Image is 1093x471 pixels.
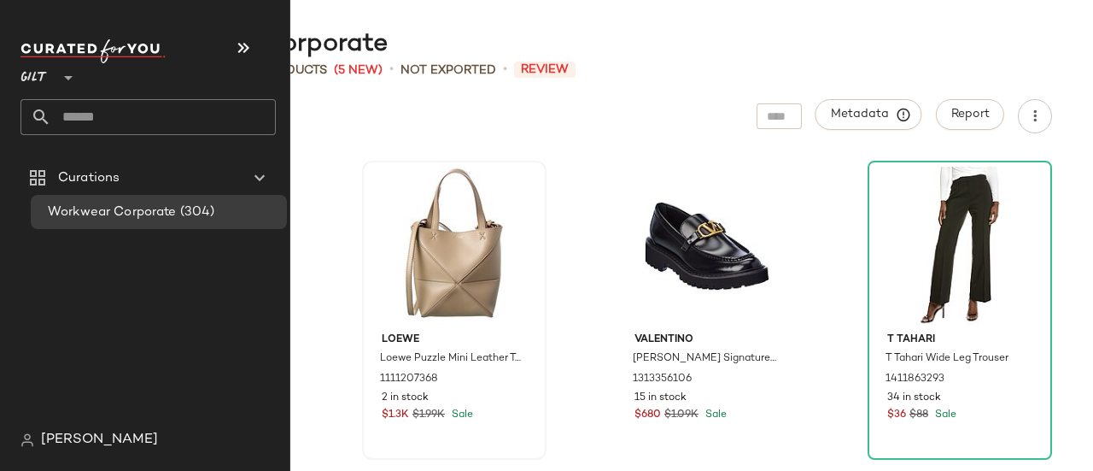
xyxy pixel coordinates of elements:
[874,167,1046,326] img: 1411863293_RLLATH.jpg
[621,167,793,326] img: 1313356106_RLLATH.jpg
[448,409,473,421] span: Sale
[400,62,496,79] span: Not Exported
[932,409,956,421] span: Sale
[380,351,525,367] span: Loewe Puzzle Mini Leather Tote
[634,391,687,406] span: 15 in stock
[936,99,1004,130] button: Report
[20,58,48,89] span: Gilt
[514,62,576,78] span: Review
[830,107,908,122] span: Metadata
[382,333,527,348] span: Loewe
[41,430,158,450] span: [PERSON_NAME]
[702,409,727,421] span: Sale
[815,99,922,130] button: Metadata
[633,351,778,367] span: [PERSON_NAME] Signature Leather Loafer
[177,203,215,222] span: (304)
[368,167,541,326] img: 1111207368_RLLATH.jpg
[634,408,661,423] span: $680
[380,372,438,387] span: 1111207368
[886,351,1008,367] span: T Tahari Wide Leg Trouser
[664,408,698,423] span: $1.09K
[382,391,429,406] span: 2 in stock
[389,60,394,80] span: •
[634,333,780,348] span: Valentino
[909,408,928,423] span: $88
[887,333,1032,348] span: T Tahari
[503,60,507,80] span: •
[412,408,445,423] span: $1.99K
[382,408,409,423] span: $1.3K
[58,168,120,188] span: Curations
[887,408,906,423] span: $36
[20,433,34,447] img: svg%3e
[950,108,990,121] span: Report
[48,203,177,222] span: Workwear Corporate
[633,372,692,387] span: 1313356106
[334,62,383,79] span: (5 New)
[20,39,166,63] img: cfy_white_logo.C9jOOHJF.svg
[887,391,941,406] span: 34 in stock
[886,372,944,387] span: 1411863293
